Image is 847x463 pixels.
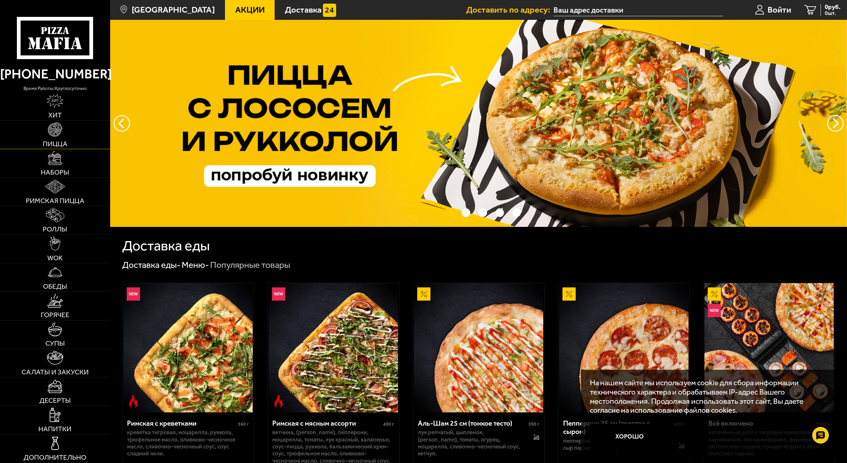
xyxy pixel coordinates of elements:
[466,6,554,14] span: Доставить по адресу:
[285,6,322,14] span: Доставка
[127,395,140,408] img: Острое блюдо
[708,287,721,301] img: Акционный
[127,419,236,428] div: Римская с креветками
[558,283,690,412] a: АкционныйПепперони 25 см (толстое с сыром)
[268,283,399,412] a: НовинкаОстрое блюдоРимская с мясным ассорти
[768,6,791,14] span: Войти
[122,283,254,412] a: НовинкаОстрое блюдоРимская с креветками
[113,115,130,132] button: следующий
[122,260,181,270] a: Доставка еды-
[132,6,215,14] span: [GEOGRAPHIC_DATA]
[235,6,265,14] span: Акции
[127,287,140,301] img: Новинка
[122,239,210,253] h1: Доставка еды
[418,419,527,428] div: Аль-Шам 25 см (тонкое тесто)
[590,378,823,415] p: На нашем сайте мы используем cookie для сбора информации технического характера и обрабатываем IP...
[41,169,69,176] span: Наборы
[22,368,89,375] span: Салаты и закуски
[43,226,67,232] span: Роллы
[413,283,544,412] a: АкционныйАль-Шам 25 см (тонкое тесто)
[414,283,543,412] img: Аль-Шам 25 см (тонкое тесто)
[825,11,840,16] span: 0 шт.
[563,438,670,452] p: пепперони, [PERSON_NAME], соус-пицца, сыр пармезан (на борт).
[272,395,285,408] img: Острое блюдо
[496,208,504,217] button: точки переключения
[47,254,63,261] span: WOK
[559,283,689,412] img: Пепперони 25 см (толстое с сыром)
[43,283,67,290] span: Обеды
[704,283,834,412] img: Всё включено
[45,340,65,347] span: Супы
[26,197,84,204] span: Римская пицца
[708,304,721,317] img: Новинка
[563,419,672,436] div: Пепперони 25 см (толстое с сыром)
[418,429,525,457] p: лук репчатый, цыпленок, [PERSON_NAME], томаты, огурец, моцарелла, сливочно-чесночный соус, кетчуп.
[43,140,67,147] span: Пицца
[513,208,521,217] button: точки переключения
[38,425,71,432] span: Напитки
[590,424,669,450] button: Хорошо
[445,208,453,217] button: точки переключения
[182,260,209,270] a: Меню-
[269,283,398,412] img: Римская с мясным ассорти
[272,287,285,301] img: Новинка
[41,311,69,318] span: Горячее
[827,115,844,132] button: предыдущий
[123,283,253,412] img: Римская с креветками
[39,397,71,404] span: Десерты
[323,4,336,17] img: 15daf4d41897b9f0e9f617042186c801.svg
[417,287,430,301] img: Акционный
[48,111,62,118] span: Хит
[23,454,86,461] span: Дополнительно
[825,4,840,10] span: 0 руб.
[210,259,290,271] div: Популярные товары
[478,208,487,217] button: точки переключения
[383,421,394,427] span: 400 г
[238,421,249,427] span: 360 г
[562,287,576,301] img: Акционный
[272,419,381,428] div: Римская с мясным ассорти
[462,208,470,217] button: точки переключения
[127,429,249,457] p: креветка тигровая, моцарелла, руккола, трюфельное масло, оливково-чесночное масло, сливочно-чесно...
[528,421,539,427] span: 390 г
[703,283,835,412] a: АкционныйНовинкаВсё включено
[554,4,723,16] input: Ваш адрес доставки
